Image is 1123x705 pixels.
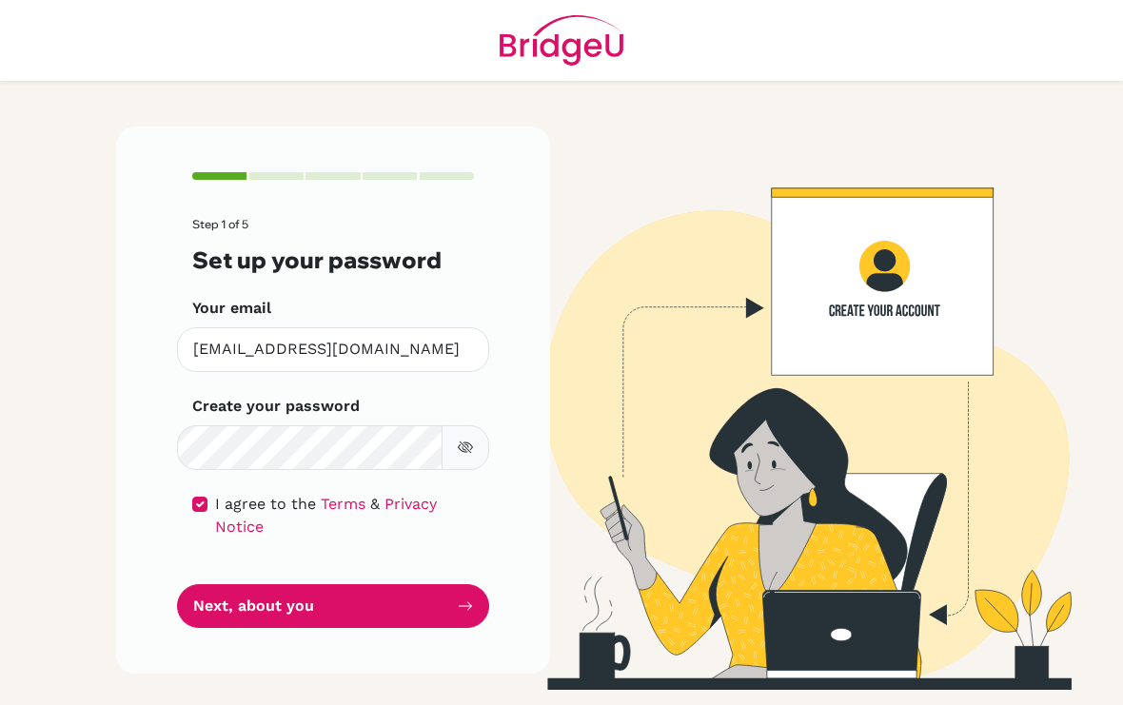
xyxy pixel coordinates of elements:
[177,584,489,629] button: Next, about you
[215,495,437,536] a: Privacy Notice
[192,395,360,418] label: Create your password
[192,217,248,231] span: Step 1 of 5
[321,495,365,513] a: Terms
[192,246,474,274] h3: Set up your password
[177,327,489,372] input: Insert your email*
[192,297,271,320] label: Your email
[215,495,316,513] span: I agree to the
[370,495,380,513] span: &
